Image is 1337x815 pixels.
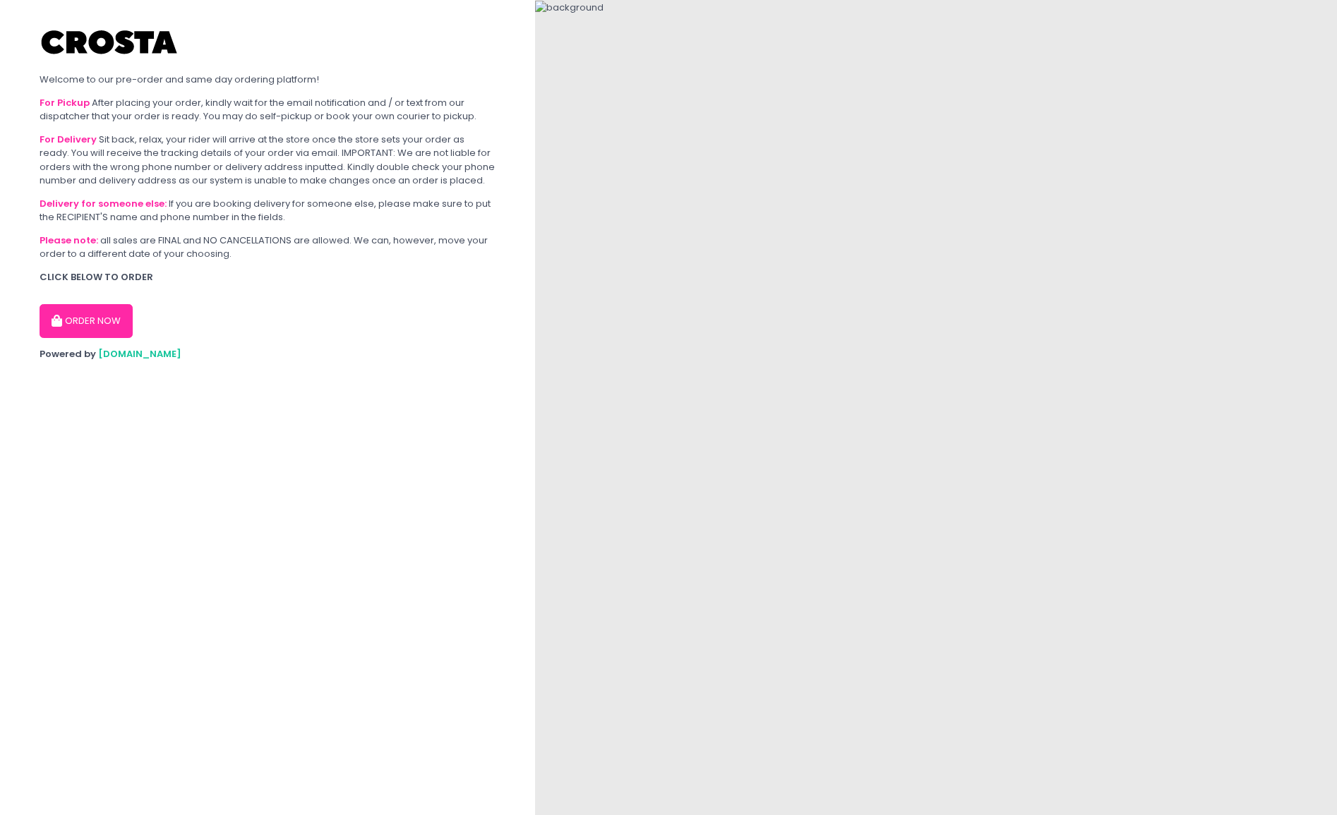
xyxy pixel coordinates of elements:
div: CLICK BELOW TO ORDER [40,270,496,284]
div: Sit back, relax, your rider will arrive at the store once the store sets your order as ready. You... [40,133,496,188]
b: Please note: [40,234,98,247]
img: Crosta Pizzeria [40,21,181,64]
button: ORDER NOW [40,304,133,338]
img: background [535,1,604,15]
b: For Pickup [40,96,90,109]
div: After placing your order, kindly wait for the email notification and / or text from our dispatche... [40,96,496,123]
a: [DOMAIN_NAME] [98,347,181,361]
div: Powered by [40,347,496,361]
div: Welcome to our pre-order and same day ordering platform! [40,73,496,87]
b: For Delivery [40,133,97,146]
div: If you are booking delivery for someone else, please make sure to put the RECIPIENT'S name and ph... [40,197,496,224]
b: Delivery for someone else: [40,197,167,210]
div: all sales are FINAL and NO CANCELLATIONS are allowed. We can, however, move your order to a diffe... [40,234,496,261]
